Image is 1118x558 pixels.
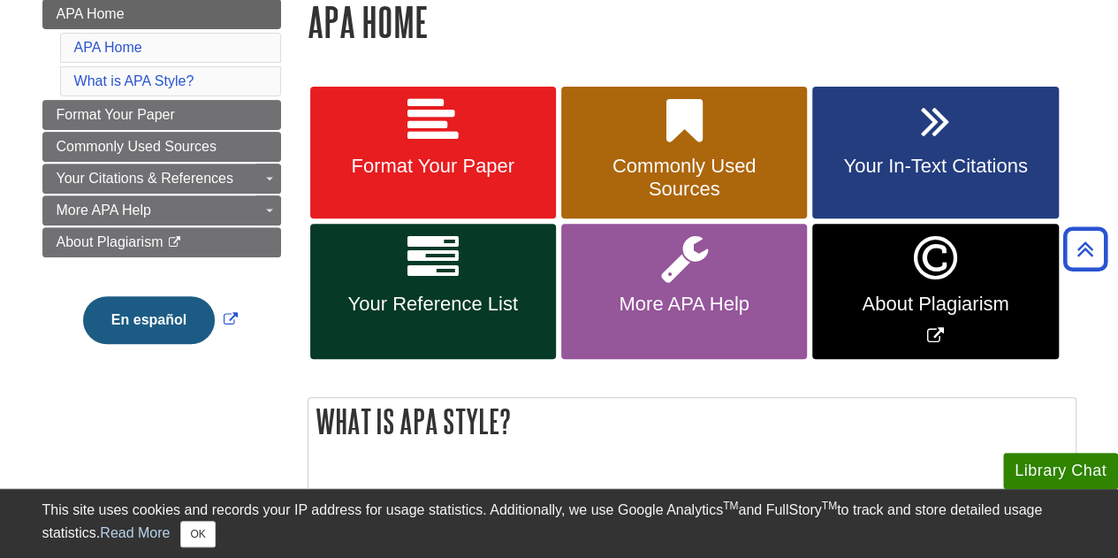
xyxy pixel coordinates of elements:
i: This link opens in a new window [167,237,182,248]
a: APA Home [74,40,142,55]
a: Read More [100,525,170,540]
span: About Plagiarism [825,293,1045,316]
a: Your Citations & References [42,164,281,194]
a: What is APA Style? [74,73,194,88]
span: APA Home [57,6,125,21]
a: Commonly Used Sources [42,132,281,162]
sup: TM [822,500,837,512]
a: Your In-Text Citations [812,87,1058,219]
span: More APA Help [57,203,151,218]
a: Back to Top [1057,237,1114,261]
button: En español [83,296,215,344]
span: Format Your Paper [57,107,175,122]
span: Commonly Used Sources [57,139,217,154]
a: More APA Help [42,195,281,225]
span: Your Reference List [323,293,543,316]
a: Format Your Paper [42,100,281,130]
a: Commonly Used Sources [561,87,807,219]
span: About Plagiarism [57,234,164,249]
span: Commonly Used Sources [574,155,794,201]
sup: TM [723,500,738,512]
a: Link opens in new window [79,312,242,327]
a: More APA Help [561,224,807,359]
span: Your Citations & References [57,171,233,186]
button: Library Chat [1003,453,1118,489]
a: Link opens in new window [812,224,1058,359]
h2: What is APA Style? [308,398,1076,445]
a: Your Reference List [310,224,556,359]
span: More APA Help [574,293,794,316]
a: About Plagiarism [42,227,281,257]
div: This site uses cookies and records your IP address for usage statistics. Additionally, we use Goo... [42,500,1076,547]
span: Format Your Paper [323,155,543,178]
span: Your In-Text Citations [825,155,1045,178]
button: Close [180,521,215,547]
a: Format Your Paper [310,87,556,219]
